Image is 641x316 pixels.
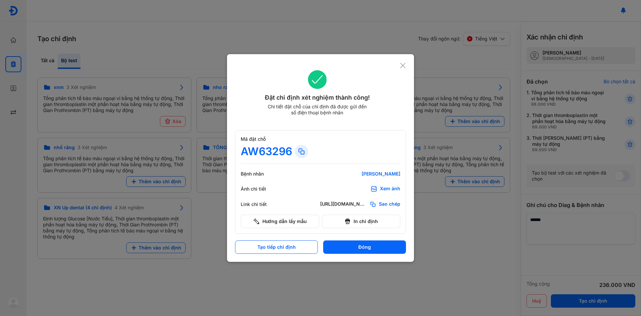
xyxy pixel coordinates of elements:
[265,104,370,116] div: Chi tiết đặt chỗ của chỉ định đã được gửi đến số điện thoại bệnh nhân
[380,186,400,192] div: Xem ảnh
[241,186,281,192] div: Ảnh chi tiết
[241,201,281,207] div: Link chi tiết
[241,215,319,228] button: Hướng dẫn lấy mẫu
[241,136,400,142] div: Mã đặt chỗ
[235,240,318,254] button: Tạo tiếp chỉ định
[379,201,400,208] span: Sao chép
[241,171,281,177] div: Bệnh nhân
[320,201,367,208] div: [URL][DOMAIN_NAME]
[320,171,400,177] div: [PERSON_NAME]
[241,145,292,158] div: AW63296
[323,240,406,254] button: Đóng
[235,93,400,102] div: Đặt chỉ định xét nghiệm thành công!
[322,215,400,228] button: In chỉ định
